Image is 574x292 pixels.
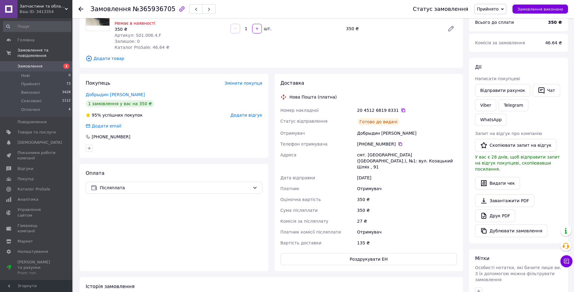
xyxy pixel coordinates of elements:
[475,84,530,97] button: Відправити рахунок
[512,5,568,14] button: Замовлення виконано
[281,152,297,157] span: Адреса
[281,175,315,180] span: Дата відправки
[17,207,56,218] span: Управління сайтом
[288,94,338,100] div: Нова Пошта (платна)
[86,284,135,289] span: Історія замовлення
[17,259,56,276] span: [PERSON_NAME] та рахунки
[21,73,30,78] span: Нові
[86,112,143,118] div: успішних покупок
[281,186,300,191] span: Платник
[21,81,40,87] span: Прийняті
[356,128,458,139] div: Добрыдин [PERSON_NAME]
[86,12,109,26] img: Важіль ручного гальма Ford Transit 1995-2000 2.5 дизель
[281,80,304,86] span: Доставка
[475,155,560,171] span: У вас є 28 днів, щоб відправити запит на відгук покупцеві, скопіювавши посилання.
[517,7,563,11] span: Замовлення виконано
[344,24,442,33] div: 350 ₴
[475,209,515,222] a: Друк PDF
[281,119,328,124] span: Статус відправлення
[475,194,534,207] a: Завантажити PDF
[17,64,43,69] span: Замовлення
[115,21,155,26] span: Немає в наявності
[17,130,56,135] span: Товари та послуги
[281,240,322,245] span: Вартість доставки
[281,142,328,146] span: Телефон отримувача
[21,98,42,104] span: Скасовані
[17,48,72,58] span: Замовлення та повідомлення
[477,7,499,11] span: Прийнято
[262,26,272,32] div: шт.
[281,131,305,136] span: Отримувач
[281,230,341,234] span: Платник комісії післяплати
[21,107,40,112] span: Оплачені
[78,6,83,12] div: Повернутися назад
[90,5,131,13] span: Замовлення
[356,149,458,172] div: смт. [GEOGRAPHIC_DATA] ([GEOGRAPHIC_DATA].), №1: вул. Козацький Шлях , 91
[62,98,71,104] span: 1112
[356,183,458,194] div: Отримувач
[86,55,457,62] span: Додати товар
[91,134,131,140] div: [PHONE_NUMBER]
[20,9,72,14] div: Ваш ID: 3413354
[100,184,250,191] span: Післяплата
[17,176,34,182] span: Покупці
[115,39,140,44] span: Залишок: 0
[357,107,457,113] div: 20 4512 6819 8331
[68,73,71,78] span: 0
[281,197,321,202] span: Оціночна вартість
[62,90,71,95] span: 3428
[281,253,457,265] button: Роздрукувати ЕН
[17,249,48,254] span: Налаштування
[20,4,65,9] span: Запчастини та обладнання
[475,20,514,25] span: Всього до сплати
[356,205,458,216] div: 350 ₴
[445,23,457,35] a: Редагувати
[115,45,169,50] span: Каталог ProSale: 46.64 ₴
[17,197,38,202] span: Аналітика
[356,194,458,205] div: 350 ₴
[475,224,547,237] button: Дублювати замовлення
[63,64,69,69] span: 1
[281,219,328,224] span: Комісія за післяплату
[17,150,56,161] span: Показники роботи компанії
[17,140,62,145] span: [DEMOGRAPHIC_DATA]
[475,265,561,282] span: Особисті нотатки, які бачите лише ви. З їх допомогою можна фільтрувати замовлення
[3,21,71,32] input: Пошук
[548,20,562,25] b: 350 ₴
[17,270,56,276] div: Prom топ
[21,90,40,95] span: Виконані
[17,223,56,234] span: Гаманець компанії
[475,99,496,111] a: Viber
[66,81,71,87] span: 73
[17,166,33,171] span: Відгуки
[115,8,224,18] a: Важіль ручного гальма Ford Transit [DATE]-[DATE] 2.5 дизель
[475,114,507,126] a: WhatsApp
[357,141,457,147] div: [PHONE_NUMBER]
[17,119,47,125] span: Повідомлення
[356,216,458,227] div: 27 ₴
[545,40,562,45] span: 46.64 ₴
[475,76,520,81] span: Написати покупцеві
[475,40,525,45] span: Комісія за замовлення
[68,107,71,112] span: 4
[86,92,145,97] a: Добрыдин [PERSON_NAME]
[475,64,481,70] span: Дії
[475,256,490,261] span: Мітки
[133,5,176,13] span: №365936705
[533,84,560,97] button: Чат
[281,108,319,113] span: Номер накладної
[357,118,400,125] div: Готово до видачі
[413,6,468,12] div: Статус замовлення
[85,123,122,129] div: Додати email
[86,170,104,176] span: Оплата
[86,100,154,107] div: 1 замовлення у вас на 350 ₴
[91,123,122,129] div: Додати email
[281,208,318,213] span: Сума післяплати
[356,237,458,248] div: 135 ₴
[92,113,101,118] span: 95%
[560,255,572,267] button: Чат з покупцем
[17,37,34,43] span: Головна
[115,33,161,38] span: Артикул: S01.006.4.F
[475,131,542,136] span: Запит на відгук про компанію
[230,113,262,118] span: Додати відгук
